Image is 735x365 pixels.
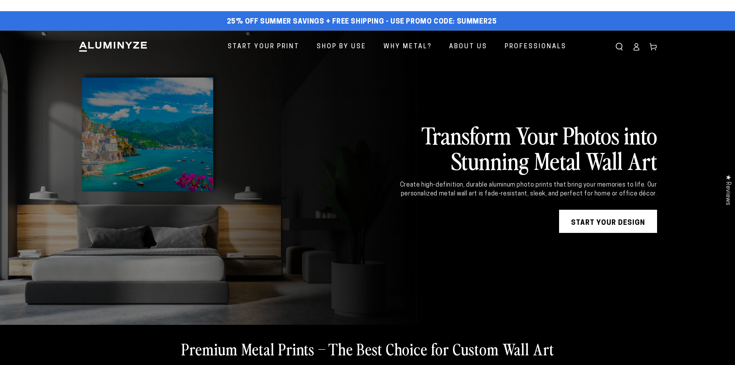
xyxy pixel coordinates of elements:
[499,37,572,57] a: Professionals
[559,210,657,233] a: START YOUR DESIGN
[78,41,148,53] img: Aluminyze
[181,339,554,359] h2: Premium Metal Prints – The Best Choice for Custom Wall Art
[377,122,657,173] h2: Transform Your Photos into Stunning Metal Wall Art
[377,181,657,198] div: Create high-definition, durable aluminum photo prints that bring your memories to life. Our perso...
[449,41,487,53] span: About Us
[227,18,497,26] span: 25% off Summer Savings + Free Shipping - Use Promo Code: SUMMER25
[222,37,305,57] a: Start Your Print
[317,41,366,53] span: Shop By Use
[505,41,566,53] span: Professionals
[384,41,432,53] span: Why Metal?
[443,37,493,57] a: About Us
[611,38,628,55] summary: Search our site
[378,37,438,57] a: Why Metal?
[720,168,735,211] div: Click to open Judge.me floating reviews tab
[311,37,372,57] a: Shop By Use
[228,41,299,53] span: Start Your Print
